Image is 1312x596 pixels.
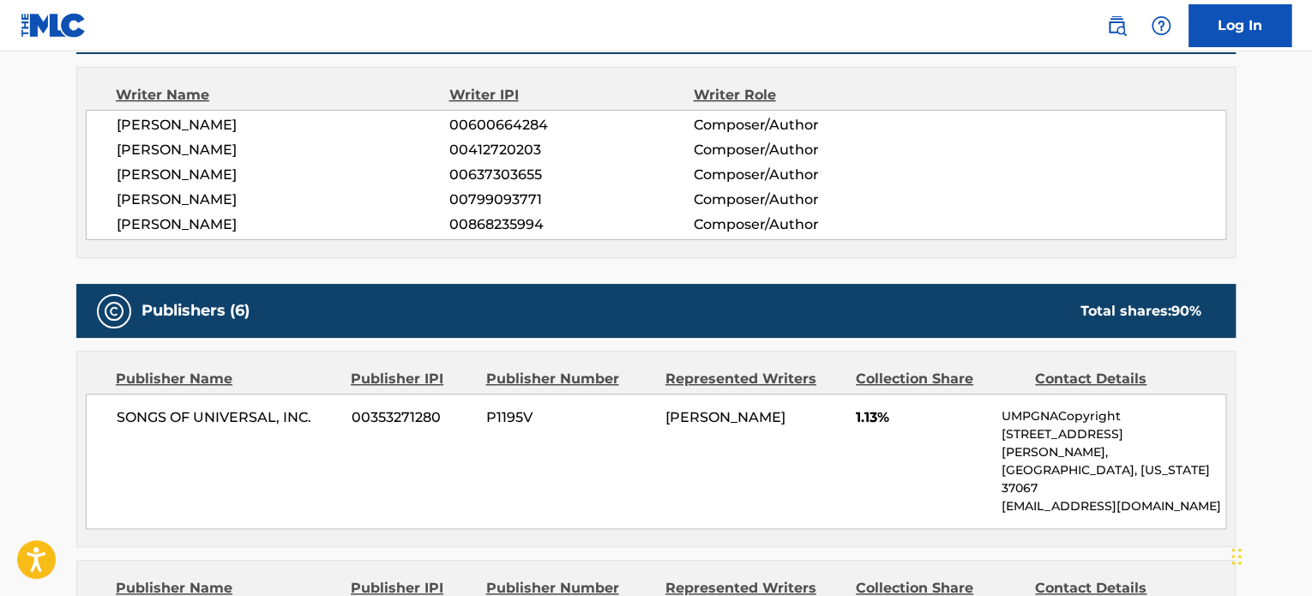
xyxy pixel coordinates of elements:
[117,407,339,428] span: SONGS OF UNIVERSAL, INC.
[486,407,653,428] span: P1195V
[1002,407,1225,425] p: UMPGNACopyright
[117,214,449,235] span: [PERSON_NAME]
[1226,514,1312,596] iframe: Chat Widget
[141,301,250,321] h5: Publishers (6)
[351,369,472,389] div: Publisher IPI
[665,369,843,389] div: Represented Writers
[21,13,87,38] img: MLC Logo
[1002,497,1225,515] p: [EMAIL_ADDRESS][DOMAIN_NAME]
[693,140,915,160] span: Composer/Author
[693,190,915,210] span: Composer/Author
[856,369,1022,389] div: Collection Share
[117,140,449,160] span: [PERSON_NAME]
[693,85,915,105] div: Writer Role
[693,165,915,185] span: Composer/Author
[1002,425,1225,461] p: [STREET_ADDRESS][PERSON_NAME],
[665,409,785,425] span: [PERSON_NAME]
[449,85,694,105] div: Writer IPI
[117,165,449,185] span: [PERSON_NAME]
[449,115,693,135] span: 00600664284
[117,115,449,135] span: [PERSON_NAME]
[104,301,124,322] img: Publishers
[1035,369,1201,389] div: Contact Details
[1189,4,1291,47] a: Log In
[693,214,915,235] span: Composer/Author
[449,165,693,185] span: 00637303655
[1144,9,1178,43] div: Help
[1099,9,1134,43] a: Public Search
[1106,15,1127,36] img: search
[449,214,693,235] span: 00868235994
[116,369,338,389] div: Publisher Name
[449,190,693,210] span: 00799093771
[1171,303,1201,319] span: 90 %
[856,407,989,428] span: 1.13%
[693,115,915,135] span: Composer/Author
[117,190,449,210] span: [PERSON_NAME]
[1002,461,1225,497] p: [GEOGRAPHIC_DATA], [US_STATE] 37067
[449,140,693,160] span: 00412720203
[352,407,473,428] span: 00353271280
[1151,15,1171,36] img: help
[485,369,652,389] div: Publisher Number
[116,85,449,105] div: Writer Name
[1080,301,1201,322] div: Total shares:
[1231,531,1242,582] div: Drag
